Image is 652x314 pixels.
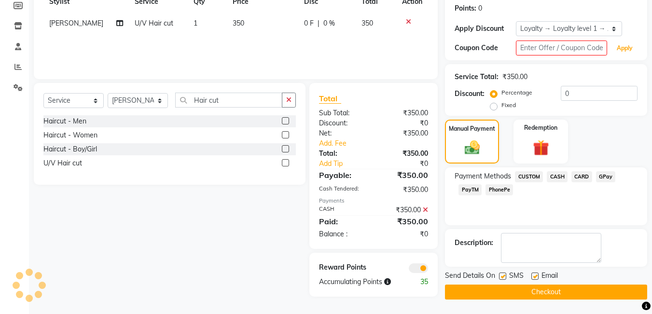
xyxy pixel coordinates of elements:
span: 0 % [323,18,335,28]
span: 1 [194,19,197,27]
div: Points: [455,3,476,14]
div: Discount: [312,118,374,128]
span: [PERSON_NAME] [49,19,103,27]
span: PayTM [458,184,482,195]
input: Enter Offer / Coupon Code [516,41,607,55]
label: Percentage [501,88,532,97]
img: _cash.svg [460,139,485,156]
span: 350 [361,19,373,27]
div: Accumulating Points [312,277,404,287]
div: Haircut - Men [43,116,86,126]
div: ₹350.00 [374,169,435,181]
span: | [318,18,319,28]
span: CASH [547,171,568,182]
div: Net: [312,128,374,138]
div: ₹350.00 [374,205,435,215]
div: ₹350.00 [374,108,435,118]
div: Haircut - Women [43,130,97,140]
div: 0 [478,3,482,14]
div: 35 [404,277,435,287]
img: _gift.svg [528,138,554,158]
span: U/V Hair cut [135,19,173,27]
div: Cash Tendered: [312,185,374,195]
div: Coupon Code [455,43,515,53]
label: Redemption [524,123,557,132]
div: ₹0 [374,118,435,128]
span: Send Details On [445,271,495,283]
span: 0 F [304,18,314,28]
a: Add. Fee [312,138,435,149]
div: Discount: [455,89,485,99]
div: Apply Discount [455,24,515,34]
span: Total [319,94,341,104]
div: ₹350.00 [374,149,435,159]
div: Total: [312,149,374,159]
input: Search or Scan [175,93,282,108]
button: Apply [611,41,638,55]
span: 350 [233,19,244,27]
div: U/V Hair cut [43,158,82,168]
div: Description: [455,238,493,248]
a: Add Tip [312,159,384,169]
span: CARD [571,171,592,182]
label: Fixed [501,101,516,109]
div: Haircut - Boy/Girl [43,144,97,154]
button: Checkout [445,285,647,300]
span: GPay [596,171,616,182]
span: SMS [509,271,524,283]
div: ₹0 [384,159,436,169]
div: ₹350.00 [502,72,527,82]
span: PhonePe [486,184,513,195]
div: Payable: [312,169,374,181]
div: Sub Total: [312,108,374,118]
div: Payments [319,197,428,205]
div: ₹350.00 [374,128,435,138]
label: Manual Payment [449,124,495,133]
div: Reward Points [312,262,374,273]
div: Balance : [312,229,374,239]
div: CASH [312,205,374,215]
div: ₹350.00 [374,216,435,227]
span: CUSTOM [515,171,543,182]
span: Payment Methods [455,171,511,181]
div: ₹0 [374,229,435,239]
div: Service Total: [455,72,499,82]
div: Paid: [312,216,374,227]
span: Email [541,271,558,283]
div: ₹350.00 [374,185,435,195]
